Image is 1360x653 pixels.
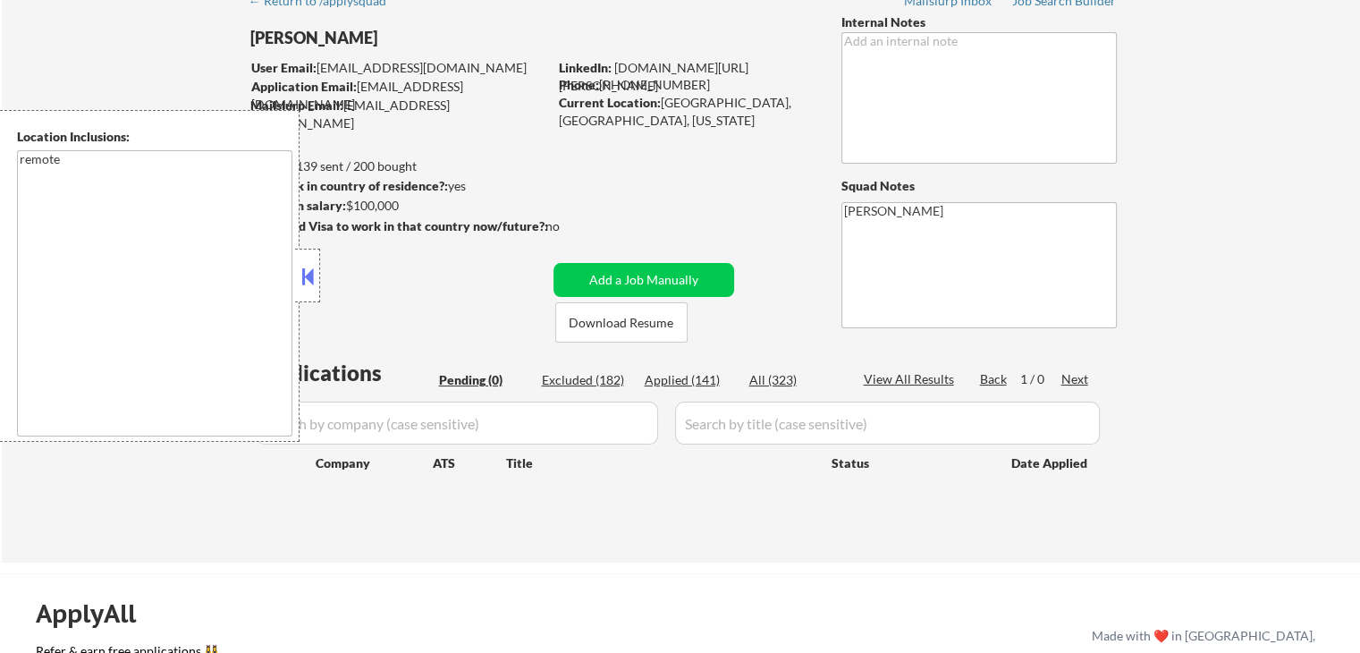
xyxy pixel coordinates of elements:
[559,60,612,75] strong: LinkedIn:
[559,76,812,94] div: [PHONE_NUMBER]
[832,446,985,479] div: Status
[36,598,156,629] div: ApplyAll
[249,157,547,175] div: 139 sent / 200 bought
[559,94,812,129] div: [GEOGRAPHIC_DATA], [GEOGRAPHIC_DATA], [US_STATE]
[559,77,599,92] strong: Phone:
[559,95,661,110] strong: Current Location:
[256,402,658,445] input: Search by company (case sensitive)
[749,371,839,389] div: All (323)
[542,371,631,389] div: Excluded (182)
[506,454,815,472] div: Title
[1011,454,1090,472] div: Date Applied
[841,13,1117,31] div: Internal Notes
[251,60,317,75] strong: User Email:
[251,78,547,113] div: [EMAIL_ADDRESS][DOMAIN_NAME]
[249,197,547,215] div: $100,000
[553,263,734,297] button: Add a Job Manually
[433,454,506,472] div: ATS
[555,302,688,343] button: Download Resume
[250,27,618,49] div: [PERSON_NAME]
[1020,370,1061,388] div: 1 / 0
[841,177,1117,195] div: Squad Notes
[545,217,596,235] div: no
[559,60,748,93] a: [DOMAIN_NAME][URL][PERSON_NAME]
[250,98,343,113] strong: Mailslurp Email:
[249,178,448,193] strong: Can work in country of residence?:
[980,370,1009,388] div: Back
[250,218,548,233] strong: Will need Visa to work in that country now/future?:
[645,371,734,389] div: Applied (141)
[251,79,357,94] strong: Application Email:
[316,454,433,472] div: Company
[1061,370,1090,388] div: Next
[256,362,433,384] div: Applications
[17,128,292,146] div: Location Inclusions:
[251,59,547,77] div: [EMAIL_ADDRESS][DOMAIN_NAME]
[439,371,528,389] div: Pending (0)
[675,402,1100,445] input: Search by title (case sensitive)
[250,97,547,131] div: [EMAIL_ADDRESS][DOMAIN_NAME]
[249,177,542,195] div: yes
[864,370,959,388] div: View All Results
